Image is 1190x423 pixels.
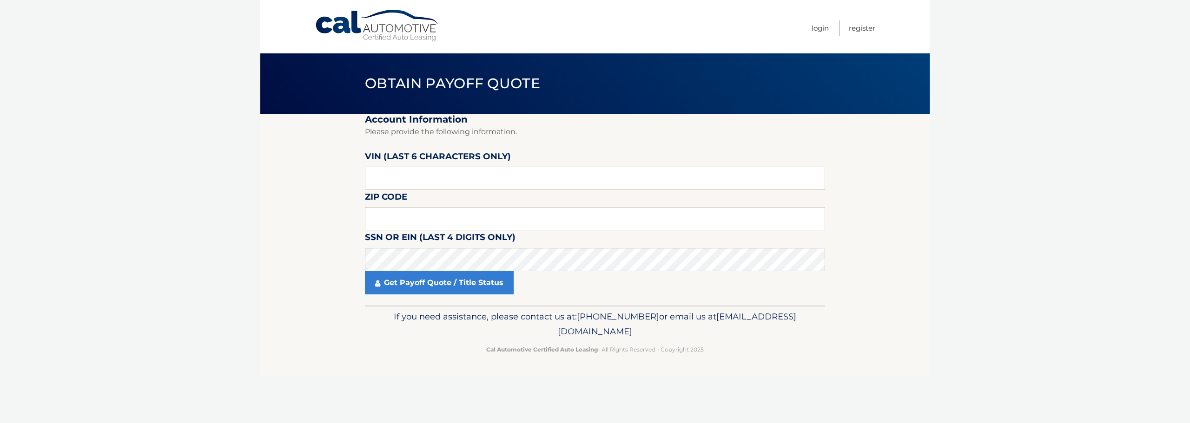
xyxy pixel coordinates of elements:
a: Login [812,20,829,36]
strong: Cal Automotive Certified Auto Leasing [486,346,598,353]
span: Obtain Payoff Quote [365,75,540,92]
a: Get Payoff Quote / Title Status [365,271,514,294]
a: Register [849,20,875,36]
p: Please provide the following information. [365,125,825,138]
h2: Account Information [365,114,825,125]
p: - All Rights Reserved - Copyright 2025 [371,345,819,354]
a: Cal Automotive [315,9,440,42]
label: SSN or EIN (last 4 digits only) [365,230,516,247]
label: Zip Code [365,190,407,207]
span: [PHONE_NUMBER] [577,311,659,322]
label: VIN (last 6 characters only) [365,150,511,167]
p: If you need assistance, please contact us at: or email us at [371,309,819,339]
